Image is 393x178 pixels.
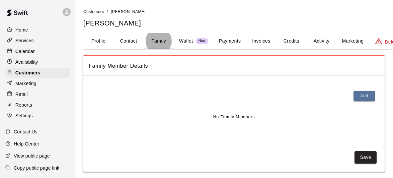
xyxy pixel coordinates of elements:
[5,25,70,35] a: Home
[355,151,377,164] button: Save
[5,89,70,99] a: Retail
[306,33,336,49] button: Activity
[353,91,375,101] button: Add
[213,112,255,123] span: No Family Members
[246,33,276,49] button: Invoices
[15,37,34,44] p: Services
[214,33,246,49] button: Payments
[15,59,38,65] p: Availability
[5,78,70,88] a: Marketing
[15,91,28,98] p: Retail
[14,165,59,171] p: Copy public page link
[5,36,70,46] a: Services
[5,68,70,78] a: Customers
[144,33,174,49] button: Family
[107,8,108,15] li: /
[111,9,146,14] span: [PERSON_NAME]
[15,48,35,55] p: Calendar
[336,33,369,49] button: Marketing
[83,33,113,49] button: Profile
[15,69,40,76] p: Customers
[5,46,70,56] a: Calendar
[179,38,193,45] p: Wallet
[196,39,208,43] span: New
[15,112,33,119] p: Settings
[89,62,379,70] span: Family Member Details
[276,33,306,49] button: Credits
[15,26,28,33] p: Home
[14,140,39,147] p: Help Center
[83,9,104,14] a: Customers
[113,33,144,49] button: Contact
[5,100,70,110] a: Reports
[14,128,37,135] p: Contact Us
[15,80,36,87] p: Marketing
[5,57,70,67] a: Availability
[5,111,70,121] a: Settings
[14,153,50,159] p: View public page
[15,102,32,108] p: Reports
